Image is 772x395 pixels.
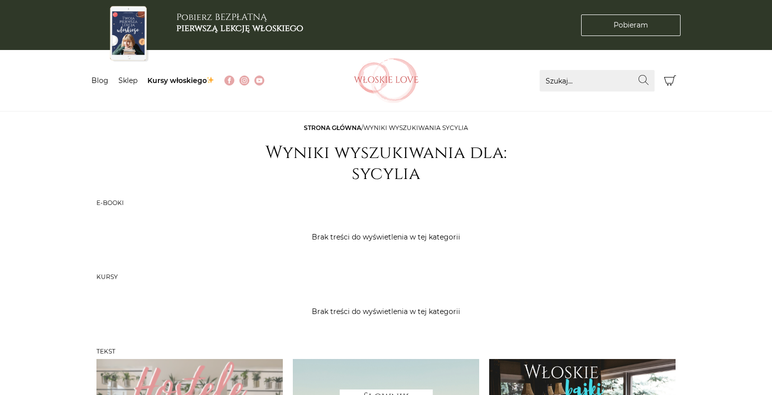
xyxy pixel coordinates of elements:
[176,12,303,33] h3: Pobierz BEZPŁATNĄ
[660,70,681,91] button: Koszyk
[614,20,648,30] span: Pobieram
[207,76,214,83] img: ✨
[96,348,676,355] h3: Tekst
[363,124,468,131] span: Wyniki wyszukiwania sycylia
[96,273,676,280] h3: Kursy
[96,305,676,318] p: Brak treści do wyświetlenia w tej kategorii
[91,142,681,184] h1: Wyniki wyszukiwania dla: sycylia
[91,76,108,85] a: Blog
[176,22,303,34] b: pierwszą lekcję włoskiego
[304,124,468,131] span: /
[304,124,361,131] a: Strona główna
[96,199,676,206] h3: E-booki
[96,230,676,243] p: Brak treści do wyświetlenia w tej kategorii
[540,70,655,91] input: Szukaj...
[147,76,215,85] a: Kursy włoskiego
[118,76,137,85] a: Sklep
[354,58,419,103] img: Włoskielove
[581,14,681,36] a: Pobieram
